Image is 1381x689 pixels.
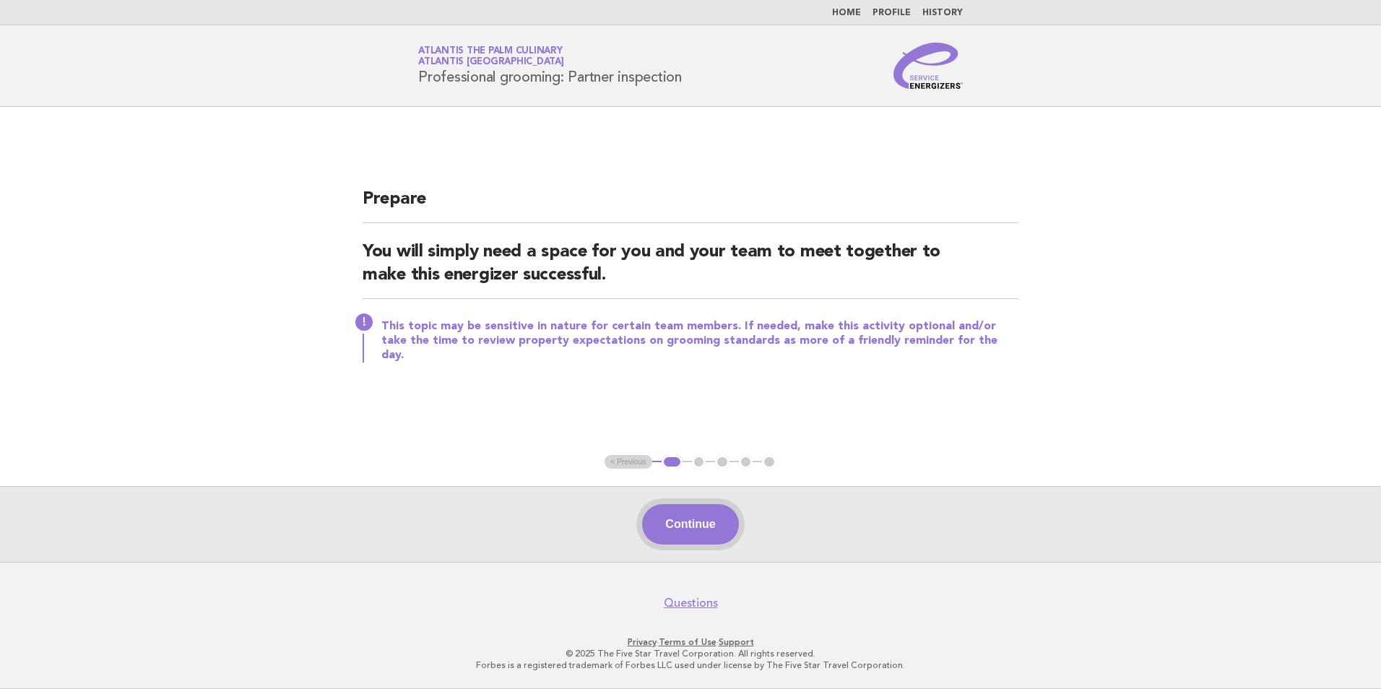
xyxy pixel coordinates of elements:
[418,46,564,66] a: Atlantis The Palm CulinaryAtlantis [GEOGRAPHIC_DATA]
[873,9,911,17] a: Profile
[418,58,564,67] span: Atlantis [GEOGRAPHIC_DATA]
[381,319,1018,363] p: This topic may be sensitive in nature for certain team members. If needed, make this activity opt...
[893,43,963,89] img: Service Energizers
[719,637,754,647] a: Support
[664,596,718,610] a: Questions
[922,9,963,17] a: History
[418,47,682,84] h1: Professional grooming: Partner inspection
[363,188,1018,223] h2: Prepare
[248,659,1133,671] p: Forbes is a registered trademark of Forbes LLC used under license by The Five Star Travel Corpora...
[659,637,717,647] a: Terms of Use
[363,240,1018,299] h2: You will simply need a space for you and your team to meet together to make this energizer succes...
[248,636,1133,648] p: · ·
[248,648,1133,659] p: © 2025 The Five Star Travel Corporation. All rights reserved.
[662,455,683,469] button: 1
[642,504,738,545] button: Continue
[628,637,657,647] a: Privacy
[832,9,861,17] a: Home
